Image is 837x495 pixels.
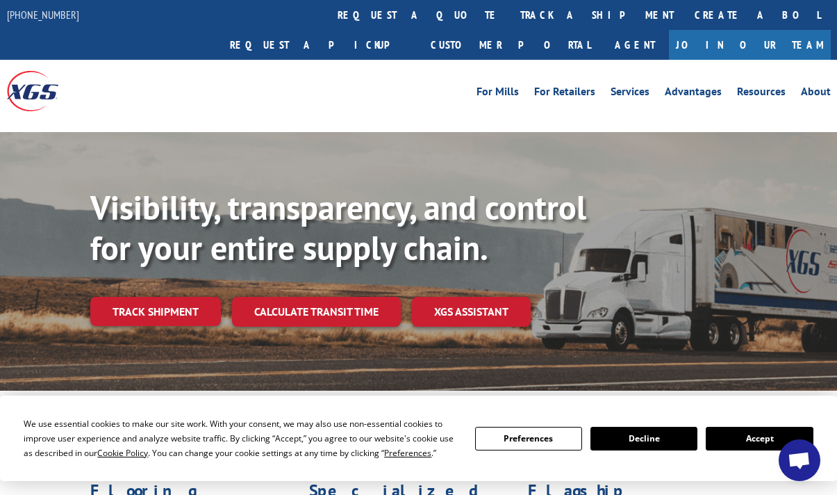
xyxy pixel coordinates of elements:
button: Preferences [475,427,582,451]
a: Join Our Team [669,30,831,60]
a: For Mills [476,86,519,102]
a: For Retailers [534,86,595,102]
a: Services [611,86,649,102]
a: [PHONE_NUMBER] [7,8,79,22]
a: Advantages [665,86,722,102]
a: Calculate transit time [232,297,401,327]
a: Track shipment [90,297,221,326]
span: Cookie Policy [97,447,148,459]
span: Preferences [384,447,431,459]
div: Open chat [779,439,820,481]
a: Customer Portal [420,30,601,60]
button: Accept [706,427,813,451]
a: Agent [601,30,669,60]
div: We use essential cookies to make our site work. With your consent, we may also use non-essential ... [24,416,458,460]
a: About [801,86,831,102]
a: XGS ASSISTANT [412,297,531,327]
a: Request a pickup [219,30,420,60]
a: Resources [737,86,786,102]
button: Decline [590,427,697,451]
b: Visibility, transparency, and control for your entire supply chain. [90,186,586,269]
